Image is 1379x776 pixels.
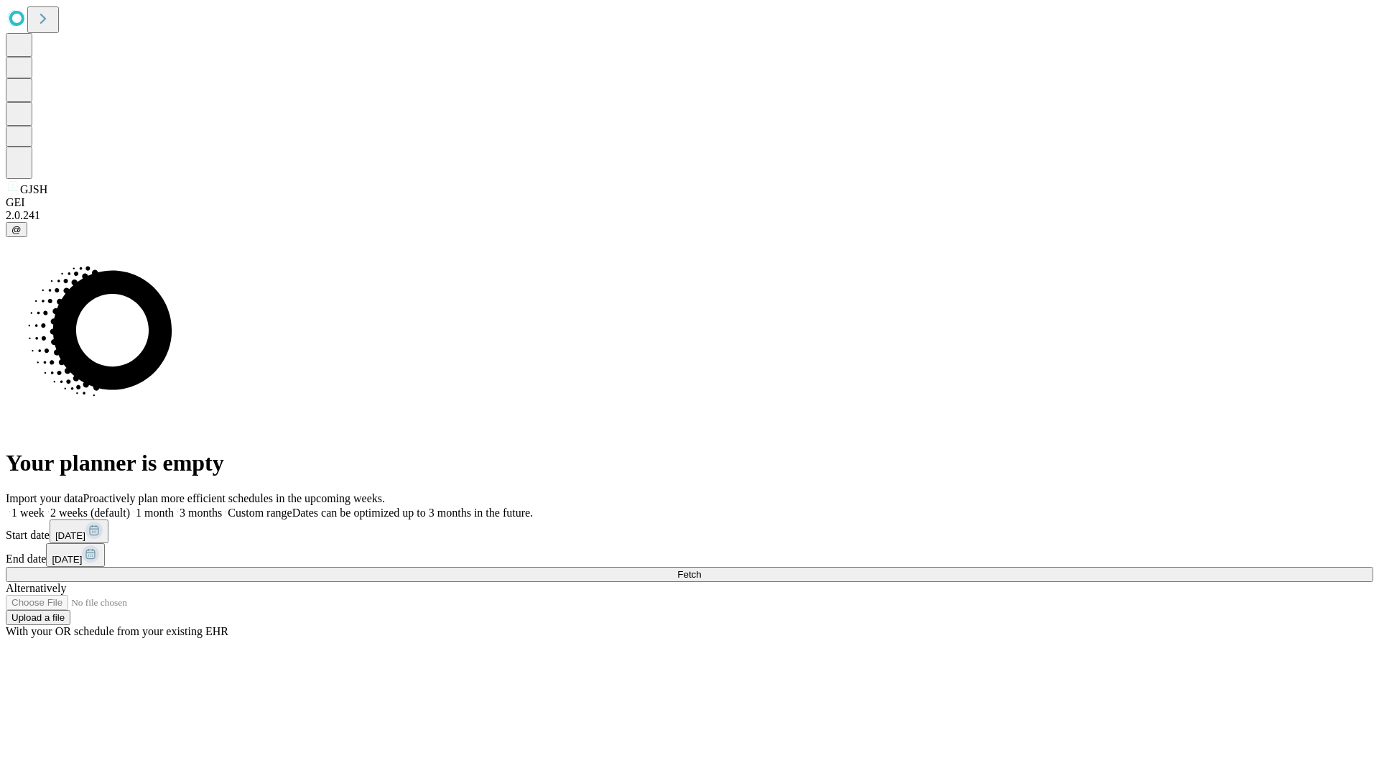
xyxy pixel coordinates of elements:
span: 1 month [136,507,174,519]
span: 2 weeks (default) [50,507,130,519]
button: [DATE] [46,543,105,567]
span: [DATE] [52,554,82,565]
span: Alternatively [6,582,66,594]
span: Dates can be optimized up to 3 months in the future. [292,507,533,519]
div: End date [6,543,1373,567]
div: 2.0.241 [6,209,1373,222]
span: Custom range [228,507,292,519]
span: 3 months [180,507,222,519]
span: [DATE] [55,530,85,541]
div: GEI [6,196,1373,209]
span: 1 week [11,507,45,519]
button: @ [6,222,27,237]
div: Start date [6,519,1373,543]
span: GJSH [20,183,47,195]
span: Import your data [6,492,83,504]
button: Fetch [6,567,1373,582]
span: With your OR schedule from your existing EHR [6,625,228,637]
button: Upload a file [6,610,70,625]
span: Proactively plan more efficient schedules in the upcoming weeks. [83,492,385,504]
span: @ [11,224,22,235]
span: Fetch [677,569,701,580]
h1: Your planner is empty [6,450,1373,476]
button: [DATE] [50,519,108,543]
